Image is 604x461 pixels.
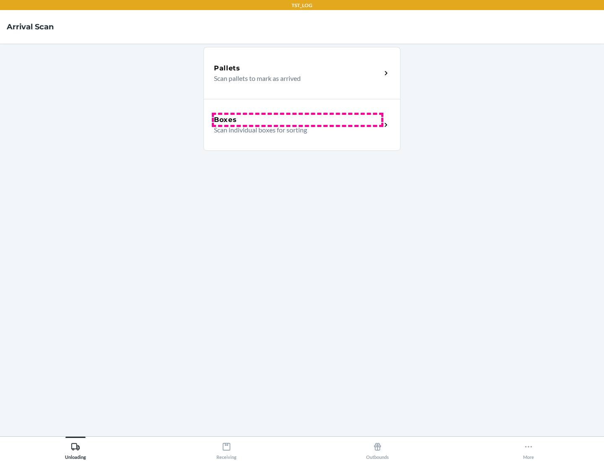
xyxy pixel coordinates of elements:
[214,115,237,125] h5: Boxes
[65,439,86,460] div: Unloading
[366,439,389,460] div: Outbounds
[7,21,54,32] h4: Arrival Scan
[216,439,237,460] div: Receiving
[302,437,453,460] button: Outbounds
[453,437,604,460] button: More
[203,47,401,99] a: PalletsScan pallets to mark as arrived
[214,63,240,73] h5: Pallets
[214,73,375,83] p: Scan pallets to mark as arrived
[151,437,302,460] button: Receiving
[214,125,375,135] p: Scan individual boxes for sorting
[523,439,534,460] div: More
[203,99,401,151] a: BoxesScan individual boxes for sorting
[292,2,312,9] p: TST_LOG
